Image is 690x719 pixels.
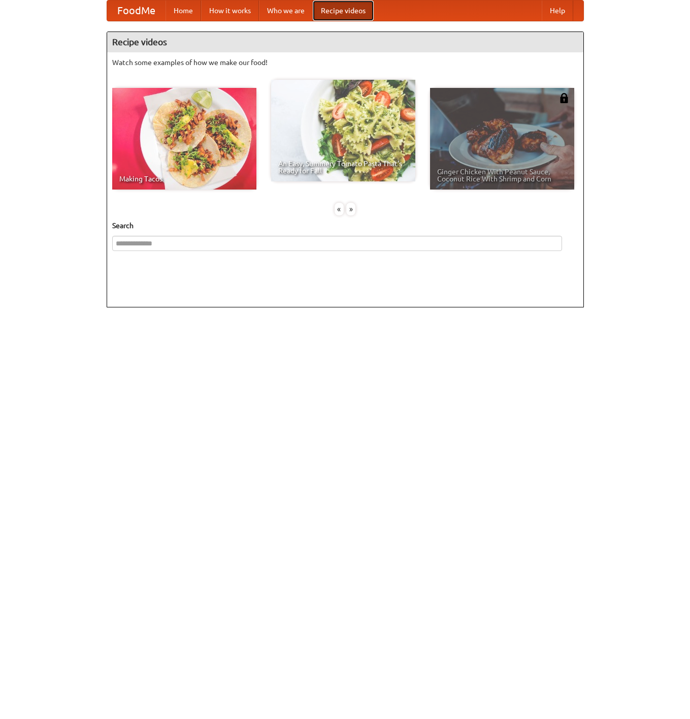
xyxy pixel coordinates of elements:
h4: Recipe videos [107,32,583,52]
div: « [335,203,344,215]
a: How it works [201,1,259,21]
a: Making Tacos [112,88,256,190]
span: Making Tacos [119,175,249,182]
div: » [346,203,355,215]
a: Help [542,1,573,21]
span: An Easy, Summery Tomato Pasta That's Ready for Fall [278,160,408,174]
a: FoodMe [107,1,166,21]
a: Home [166,1,201,21]
img: 483408.png [559,93,569,103]
h5: Search [112,221,578,231]
p: Watch some examples of how we make our food! [112,57,578,68]
a: An Easy, Summery Tomato Pasta That's Ready for Fall [271,80,415,181]
a: Recipe videos [313,1,374,21]
a: Who we are [259,1,313,21]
